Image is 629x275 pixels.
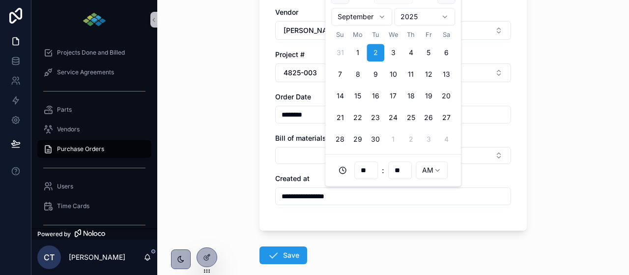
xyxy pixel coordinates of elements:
button: Saturday, September 13th, 2025 [437,66,455,84]
img: App logo [82,12,107,28]
span: Created at [275,174,310,183]
span: Vendor [275,8,298,16]
button: Friday, September 26th, 2025 [420,109,437,127]
a: Parts [37,101,151,119]
span: Projects Done and Billed [57,49,125,57]
button: Thursday, September 11th, 2025 [402,66,420,84]
span: Time Cards [57,202,89,210]
button: Saturday, September 27th, 2025 [437,109,455,127]
a: Powered by [31,228,157,240]
span: 4825-003 [284,68,317,78]
a: Vendors [37,121,151,138]
a: Time Cards [37,197,151,215]
a: Users [37,178,151,195]
button: Tuesday, September 16th, 2025 [367,88,384,105]
span: Vendors [57,125,80,133]
th: Friday [420,30,437,40]
a: Purchase Orders [37,140,151,158]
span: Parts [57,106,72,114]
th: Wednesday [384,30,402,40]
button: Sunday, September 21st, 2025 [331,109,349,127]
span: CT [44,251,55,263]
a: Projects Done and Billed [37,44,151,61]
span: Service Agreements [57,68,114,76]
table: September 2025 [331,30,455,148]
div: : [331,161,455,181]
button: Sunday, August 31st, 2025 [331,44,349,62]
button: Tuesday, September 23rd, 2025 [367,109,384,127]
button: Friday, September 12th, 2025 [420,66,437,84]
button: Thursday, October 2nd, 2025 [402,131,420,149]
button: Friday, September 5th, 2025 [420,44,437,62]
button: Select Button [275,147,511,164]
th: Monday [349,30,367,40]
a: Service Agreements [37,63,151,81]
button: Tuesday, September 9th, 2025 [367,66,384,84]
div: scrollable content [31,39,157,228]
button: Tuesday, September 30th, 2025 [367,131,384,149]
button: Thursday, September 18th, 2025 [402,88,420,105]
button: Monday, September 15th, 2025 [349,88,367,105]
button: Sunday, September 28th, 2025 [331,131,349,149]
th: Thursday [402,30,420,40]
button: Monday, September 8th, 2025 [349,66,367,84]
span: Order Date [275,92,311,101]
span: Users [57,183,73,190]
button: Monday, September 29th, 2025 [349,131,367,149]
button: Friday, September 19th, 2025 [420,88,437,105]
button: Thursday, September 25th, 2025 [402,109,420,127]
button: Saturday, September 20th, 2025 [437,88,455,105]
p: [PERSON_NAME] [69,252,125,262]
button: Saturday, September 6th, 2025 [437,44,455,62]
span: [PERSON_NAME] Electric [284,26,367,35]
span: Powered by [37,230,71,238]
button: Save [259,246,307,264]
button: Wednesday, October 1st, 2025 [384,131,402,149]
button: Sunday, September 14th, 2025 [331,88,349,105]
span: Purchase Orders [57,145,104,153]
button: Thursday, September 4th, 2025 [402,44,420,62]
button: Wednesday, September 10th, 2025 [384,66,402,84]
button: Select Button [275,21,511,40]
button: Wednesday, September 24th, 2025 [384,109,402,127]
button: Today, Tuesday, September 2nd, 2025, selected [367,44,384,62]
button: Wednesday, September 3rd, 2025 [384,44,402,62]
th: Sunday [331,30,349,40]
span: Bill of materials items collection [275,134,380,142]
button: Monday, September 22nd, 2025 [349,109,367,127]
span: Project # [275,50,305,59]
th: Saturday [437,30,455,40]
button: Sunday, September 7th, 2025 [331,66,349,84]
button: Saturday, October 4th, 2025 [437,131,455,149]
th: Tuesday [367,30,384,40]
button: Wednesday, September 17th, 2025 [384,88,402,105]
button: Friday, October 3rd, 2025 [420,131,437,149]
button: Select Button [275,63,511,82]
button: Monday, September 1st, 2025 [349,44,367,62]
